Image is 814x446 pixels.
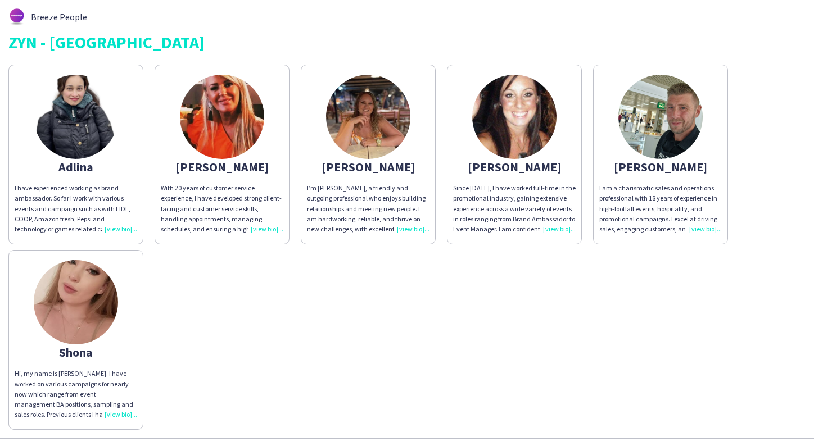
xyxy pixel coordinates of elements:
div: [PERSON_NAME] [307,162,429,172]
span: Breeze People [31,12,87,22]
img: thumb-635033ec327b4.jpeg [326,75,410,159]
div: Adlina [15,162,137,172]
div: I have experienced working as brand ambassador. So far I work with various events and campaign su... [15,183,137,234]
div: ZYN - [GEOGRAPHIC_DATA] [8,34,806,51]
img: thumb-47845128-106a-4339-b9f8-dbd3515b4a62.jpg [34,75,118,159]
div: [PERSON_NAME] [161,162,283,172]
img: thumb-bd4318b4-ae19-44e1-9043-aa8f36116d05.jpg [180,75,264,159]
img: thumb-8a6ee132-4208-4da4-8a17-9d117ae6aeb4.jpg [618,75,703,159]
p: I am a charismatic sales and operations professional with 18 years of experience in high-footfall... [599,183,722,234]
div: Hi, my name is [PERSON_NAME]. I have worked on various campaigns for nearly now which range from ... [15,368,137,420]
img: thumb-62876bd588459.png [8,8,25,25]
img: thumb-6111c15d53875.jpg [34,260,118,344]
div: Shona [15,347,137,357]
div: With 20 years of customer service experience, I have developed strong client-facing and customer ... [161,183,283,234]
div: I’m [PERSON_NAME], a friendly and outgoing professional who enjoys building relationships and mee... [307,183,429,234]
img: thumb-b28929de-0264-4fcd-a47c-ad7f64e29c1e.jpg [472,75,557,159]
div: [PERSON_NAME] [599,162,722,172]
div: Since [DATE], I have worked full-time in the promotional industry, gaining extensive experience a... [453,183,576,234]
div: [PERSON_NAME] [453,162,576,172]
